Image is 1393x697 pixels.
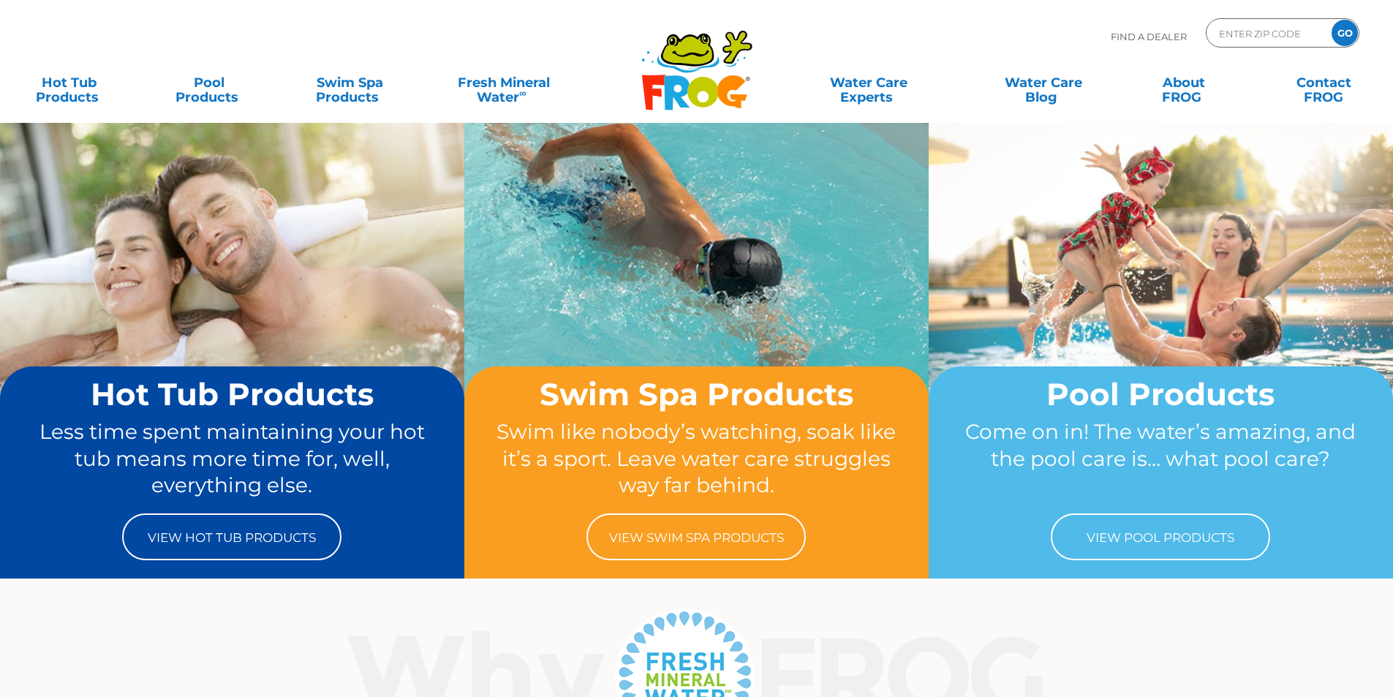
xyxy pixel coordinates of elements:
a: View Swim Spa Products [586,513,806,560]
a: AboutFROG [1129,68,1238,97]
a: Water CareBlog [989,68,1098,97]
p: Swim like nobody’s watching, soak like it’s a sport. Leave water care struggles way far behind. [492,418,901,499]
h2: Hot Tub Products [28,377,437,411]
p: Come on in! The water’s amazing, and the pool care is… what pool care? [956,418,1365,499]
input: GO [1332,20,1358,46]
img: home-banner-swim-spa-short [464,122,929,469]
a: View Pool Products [1051,513,1270,560]
p: Less time spent maintaining your hot tub means more time for, well, everything else. [28,418,437,499]
img: home-banner-pool-short [929,122,1393,469]
a: PoolProducts [155,68,264,97]
a: ContactFROG [1269,68,1378,97]
h2: Swim Spa Products [492,377,901,411]
input: Zip Code Form [1218,23,1316,44]
sup: ∞ [519,87,526,99]
h2: Pool Products [956,377,1365,411]
a: Fresh MineralWater∞ [435,68,572,97]
a: Swim SpaProducts [295,68,404,97]
p: Find A Dealer [1111,18,1187,55]
a: Water CareExperts [780,68,957,97]
a: View Hot Tub Products [122,513,341,560]
a: Hot TubProducts [15,68,124,97]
